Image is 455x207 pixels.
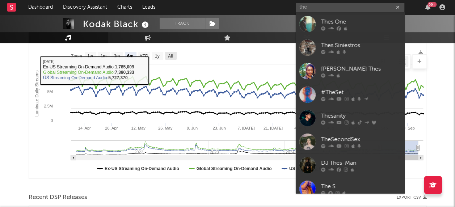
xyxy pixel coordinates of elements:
svg: Luminate Daily Consumption [29,34,427,178]
text: Global Streaming On-Demand Audio [196,166,271,171]
text: 7. [DATE] [237,126,254,130]
text: 1y [155,54,159,59]
button: 99+ [425,4,430,10]
text: Zoom [71,54,82,59]
text: All [168,54,173,59]
input: Search for artists [296,3,404,12]
text: 12. May [131,126,146,130]
text: 14. Apr [78,126,90,130]
text: 23. Jun [212,126,226,130]
button: Track [160,18,205,29]
text: 5M [47,89,52,94]
text: YTD [139,54,148,59]
button: Export CSV [397,195,427,200]
a: #TheSet [296,83,404,106]
div: 99 + [427,2,437,7]
text: 21. [DATE] [263,126,282,130]
text: 4. Aug [294,126,306,130]
text: 26. May [158,126,172,130]
div: Thes Siniestros [321,41,401,50]
div: TheSecondSex [321,135,401,144]
text: 1m [100,54,106,59]
div: [PERSON_NAME] Thes [321,64,401,73]
a: [PERSON_NAME] Thes [296,59,404,83]
div: Kodak Black [83,18,151,30]
text: 2.5M [44,104,52,108]
text: US Streaming On-Demand Audio [289,166,357,171]
div: #TheSet [321,88,401,97]
a: DJ Thes-Man [296,153,404,177]
a: The S [296,177,404,200]
a: TheSecondSex [296,130,404,153]
div: Thes One [321,17,401,26]
text: 9. Jun [186,126,197,130]
a: Thes Siniestros [296,36,404,59]
text: 29. Sep [401,126,414,130]
a: Thes One [296,12,404,36]
text: Luminate Daily Streams [34,71,39,117]
text: Ex-US Streaming On-Demand Audio [105,166,179,171]
text: 3m [114,54,120,59]
text: 0 [50,118,52,123]
text: 6m [127,54,133,59]
div: DJ Thes-Man [321,159,401,167]
div: Thesanity [321,111,401,120]
text: 28. Apr [105,126,118,130]
text: 1w [87,54,93,59]
a: Thesanity [296,106,404,130]
span: Recent DSP Releases [29,193,87,202]
div: The S [321,182,401,191]
text: 7.5M [44,75,52,79]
